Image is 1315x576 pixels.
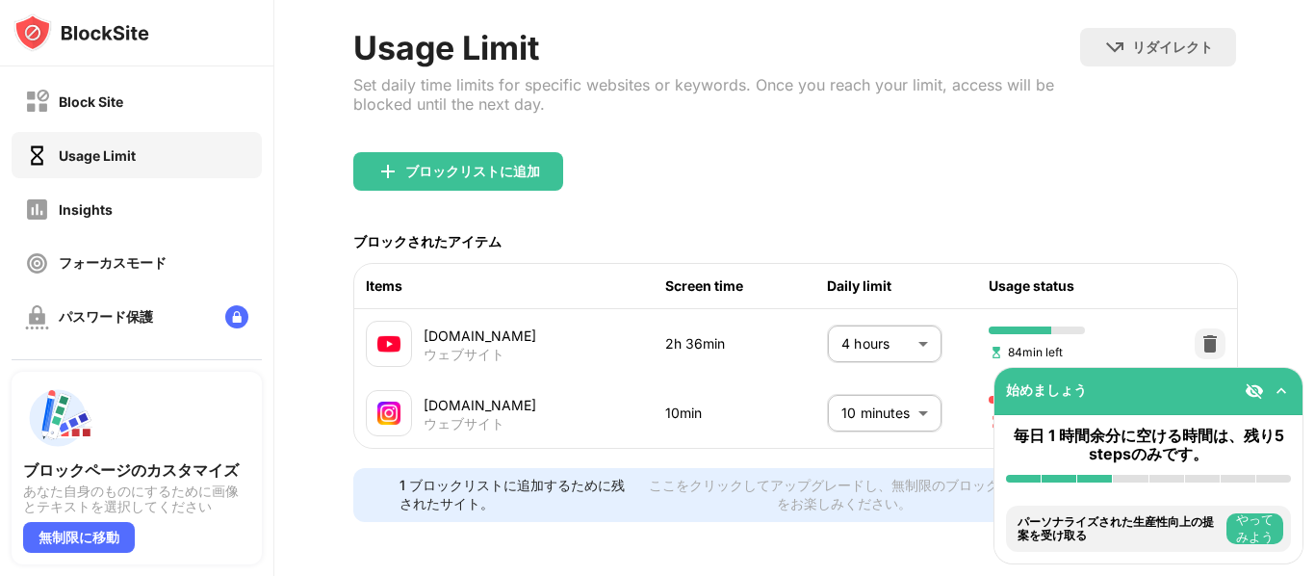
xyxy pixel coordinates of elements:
[1245,381,1264,401] img: eye-not-visible.svg
[25,197,49,222] img: insights-off.svg
[353,75,1080,114] div: Set daily time limits for specific websites or keywords. Once you reach your limit, access will b...
[353,233,502,251] div: ブロックされたアイテム
[989,345,1004,360] img: hourglass-set.svg
[225,305,248,328] img: lock-menu.svg
[989,275,1150,297] div: Usage status
[1226,513,1283,544] button: やってみよう
[366,275,665,297] div: Items
[405,164,540,179] div: ブロックリストに追加
[649,477,1040,513] div: ここをクリックしてアップグレードし、無制限のブロックリストをお楽しみください。
[25,144,49,168] img: time-usage-on.svg
[424,395,665,415] div: [DOMAIN_NAME]
[400,477,637,513] div: 1 ブロックリストに追加するために残されたサイト。
[377,402,400,425] img: favicons
[989,414,1004,430] img: hourglass-end.svg
[665,403,827,424] div: 10min
[23,522,135,553] div: 無制限に移動
[665,275,827,297] div: Screen time
[59,147,136,164] div: Usage Limit
[25,90,49,114] img: block-off.svg
[665,333,827,354] div: 2h 36min
[59,201,113,218] div: Insights
[1006,381,1087,400] div: 始めましょう
[841,333,911,354] p: 4 hours
[841,403,911,424] p: 10 minutes
[59,254,167,273] div: フォーカスモード
[25,305,49,329] img: password-protection-off.svg
[424,326,665,346] div: [DOMAIN_NAME]
[377,332,400,355] img: favicons
[353,28,1080,67] div: Usage Limit
[1272,381,1291,401] img: omni-setup-toggle.svg
[13,13,149,52] img: logo-blocksite.svg
[1018,515,1222,543] div: パーソナライズされた生産性向上の提案を受け取る
[424,415,504,432] div: ウェブサイト
[989,412,1083,431] span: Limit reached
[59,308,153,327] div: パスワード保護
[424,346,504,363] div: ウェブサイト
[25,251,49,275] img: focus-off.svg
[827,275,989,297] div: Daily limit
[989,343,1063,361] span: 84min left
[59,93,123,110] div: Block Site
[23,460,250,480] div: ブロックページのカスタマイズ
[1006,427,1291,463] div: 毎日 1 時間余分に空ける時間は、残り5 stepsのみです。
[23,484,250,514] div: あなた自身のものにするために画像とテキストを選択してください
[1132,39,1213,57] div: リダイレクト
[23,383,92,453] img: push-custom-page.svg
